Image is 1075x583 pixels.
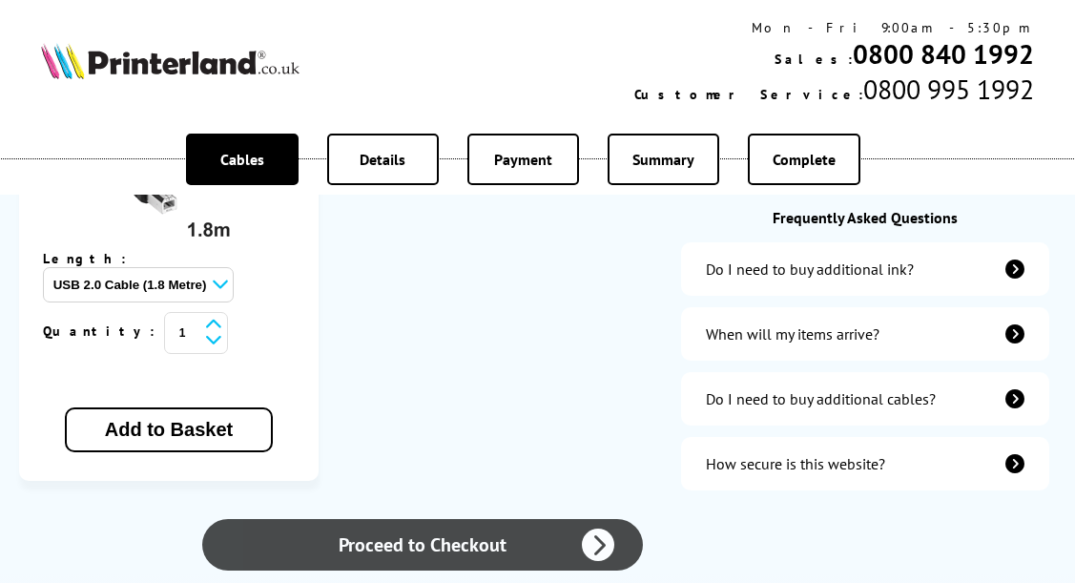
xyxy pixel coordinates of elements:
span: Cables [220,150,264,169]
div: Do I need to buy additional ink? [706,260,914,279]
div: How secure is this website? [706,454,885,473]
span: Customer Service: [634,86,863,103]
a: additional-ink [681,242,1049,296]
span: Complete [773,150,836,169]
span: Details [360,150,405,169]
div: Frequently Asked Questions [681,208,1049,227]
a: items-arrive [681,307,1049,361]
img: Printerland Logo [41,43,300,79]
a: 0800 840 1992 [853,36,1034,72]
a: additional-cables [681,372,1049,426]
span: Length: [43,250,145,267]
span: Quantity: [43,323,164,340]
span: 0800 995 1992 [863,72,1034,107]
button: Add to Basket [65,407,273,452]
span: Summary [632,150,694,169]
a: Proceed to Checkout [202,519,643,571]
a: secure-website [681,437,1049,490]
div: Mon - Fri 9:00am - 5:30pm [634,19,1034,36]
div: Do I need to buy additional cables? [706,389,936,408]
div: When will my items arrive? [706,324,879,344]
span: Sales: [775,51,853,68]
span: Payment [494,150,552,169]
